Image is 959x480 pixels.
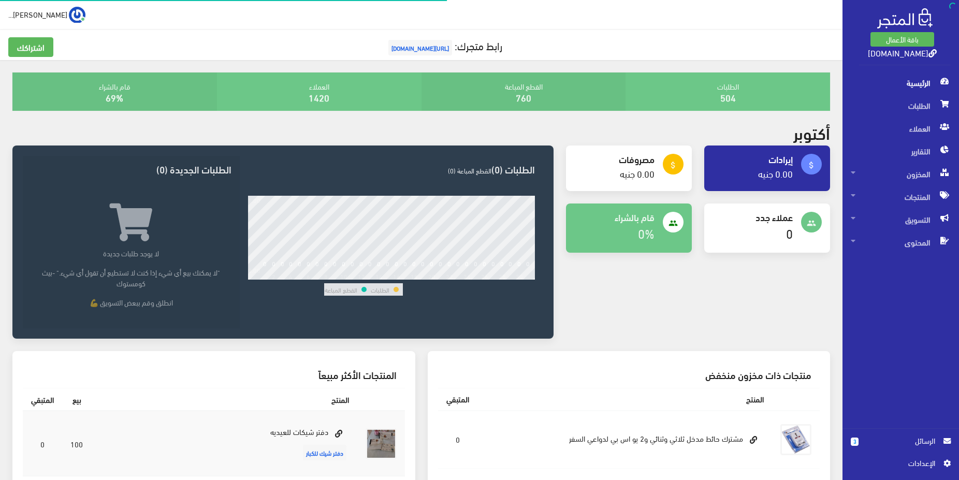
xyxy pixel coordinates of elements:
div: 4 [289,272,293,280]
span: 3 [851,438,859,446]
div: 12 [358,272,365,280]
div: 8 [324,272,328,280]
img: . [877,8,933,28]
span: المحتوى [851,231,951,254]
span: المخزون [851,163,951,185]
a: 1420 [309,89,329,106]
p: "لا يمكنك بيع أي شيء إذا كنت لا تستطيع أن تقول أي شيء." -بيث كومستوك [31,267,231,288]
td: 100 [62,411,91,476]
div: قام بالشراء [12,72,217,111]
td: الطلبات [370,283,390,296]
h2: أكتوبر [793,123,830,141]
th: بيع [62,388,91,411]
span: [URL][DOMAIN_NAME] [388,40,452,55]
a: 760 [516,89,531,106]
span: المنتجات [851,185,951,208]
span: [PERSON_NAME]... [8,8,67,21]
td: 0 [23,411,62,476]
a: 69% [106,89,123,106]
img: dftr-shykat-llaaydyh.jpg [366,428,397,459]
span: الطلبات [851,94,951,117]
h3: الطلبات الجديدة (0) [31,164,231,174]
div: العملاء [217,72,422,111]
h3: الطلبات (0) [248,164,535,174]
div: 20 [428,272,435,280]
img: ... [69,7,85,23]
a: العملاء [842,117,959,140]
i: attach_money [669,161,678,170]
div: 22 [446,272,453,280]
h4: إيرادات [713,154,793,164]
a: 0% [638,222,655,244]
a: 0 [786,222,793,244]
div: 24 [463,272,471,280]
a: رابط متجرك:[URL][DOMAIN_NAME] [386,36,502,55]
a: اشتراكك [8,37,53,57]
a: باقة الأعمال [870,32,934,47]
a: التقارير [842,140,959,163]
a: المنتجات [842,185,959,208]
span: التسويق [851,208,951,231]
td: 0 [438,411,477,469]
div: 14 [375,272,383,280]
a: الرئيسية [842,71,959,94]
a: ... [PERSON_NAME]... [8,6,85,23]
div: 2 [272,272,275,280]
span: القطع المباعة (0) [448,164,491,177]
a: المحتوى [842,231,959,254]
div: 6 [307,272,310,280]
a: 504 [720,89,736,106]
span: الرئيسية [851,71,951,94]
th: المنتج [91,388,357,411]
p: لا يوجد طلبات جديدة [31,248,231,258]
a: 0.00 جنيه [758,165,793,182]
a: 0.00 جنيه [620,165,655,182]
span: التقارير [851,140,951,163]
div: 28 [499,272,506,280]
h4: مصروفات [574,154,655,164]
p: انطلق وقم ببعض التسويق 💪 [31,297,231,308]
div: 26 [481,272,488,280]
div: 16 [393,272,400,280]
h3: منتجات ذات مخزون منخفض [446,370,812,380]
h3: المنتجات الأكثر مبيعاً [31,370,397,380]
a: المخزون [842,163,959,185]
i: people [669,219,678,228]
a: 3 الرسائل [851,435,951,457]
span: العملاء [851,117,951,140]
div: 10 [340,272,347,280]
td: القطع المباعة [324,283,358,296]
span: الرسائل [867,435,935,446]
h4: عملاء جدد [713,212,793,222]
div: الطلبات [626,72,830,111]
span: دفتر شيك للكبار [303,445,346,460]
th: المتبقي [23,388,62,411]
a: اﻹعدادات [851,457,951,474]
div: 30 [516,272,523,280]
td: مشترك حائط مدخل ثلاثي وثنائي و2 يو اس بي لدواعي السفر [477,411,773,469]
i: people [807,219,816,228]
td: دفتر شيكات للعيديه [91,411,357,476]
a: [DOMAIN_NAME] [868,45,937,60]
a: الطلبات [842,94,959,117]
i: attach_money [807,161,816,170]
h4: قام بالشراء [574,212,655,222]
div: 18 [411,272,418,280]
div: القطع المباعة [422,72,626,111]
th: المنتج [477,388,773,411]
th: المتبقي [438,388,477,411]
img: mshtrk-hayt-mdkhl-thlathy-othnayy-o2-yo-as-by-ldoaaay-alsfr.jpg [780,424,811,455]
span: اﻹعدادات [859,457,935,469]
